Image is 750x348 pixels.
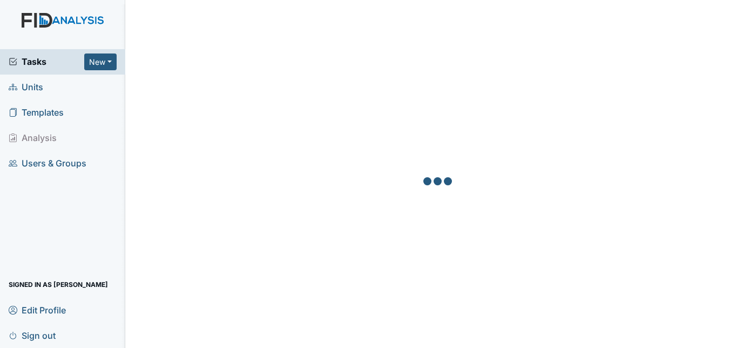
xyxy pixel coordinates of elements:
[9,155,86,172] span: Users & Groups
[9,302,66,318] span: Edit Profile
[9,55,84,68] a: Tasks
[9,104,64,121] span: Templates
[84,53,117,70] button: New
[9,79,43,96] span: Units
[9,327,56,344] span: Sign out
[9,276,108,293] span: Signed in as [PERSON_NAME]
